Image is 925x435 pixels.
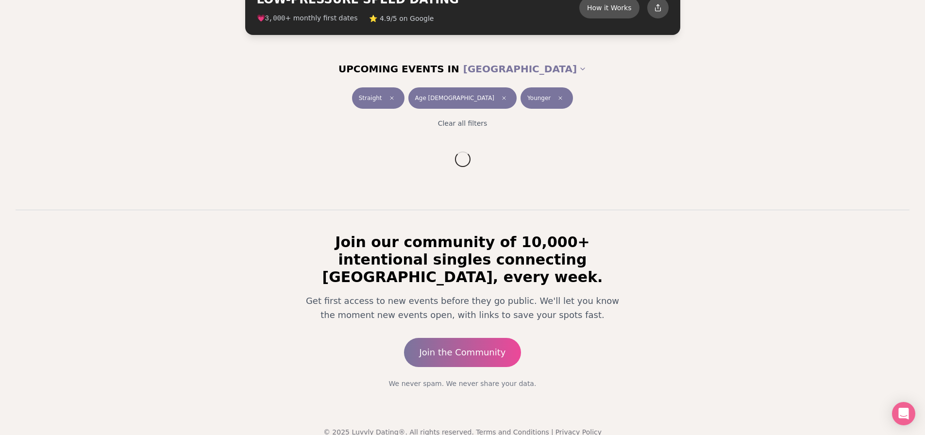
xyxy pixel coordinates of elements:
span: Age [DEMOGRAPHIC_DATA] [415,94,494,102]
a: Join the Community [404,338,521,367]
span: Younger [527,94,551,102]
span: 💗 + monthly first dates [257,13,358,23]
span: Clear event type filter [386,92,398,104]
p: We never spam. We never share your data. [292,379,634,388]
button: YoungerClear preference [521,87,573,109]
button: Age [DEMOGRAPHIC_DATA]Clear age [408,87,517,109]
button: StraightClear event type filter [352,87,404,109]
button: [GEOGRAPHIC_DATA] [463,58,587,80]
span: Clear preference [555,92,566,104]
h2: Join our community of 10,000+ intentional singles connecting [GEOGRAPHIC_DATA], every week. [292,234,634,286]
button: Clear all filters [432,113,493,134]
span: Clear age [498,92,510,104]
span: Straight [359,94,382,102]
span: 3,000 [265,15,286,22]
span: UPCOMING EVENTS IN [338,62,459,76]
p: Get first access to new events before they go public. We'll let you know the moment new events op... [300,294,626,322]
span: ⭐ 4.9/5 on Google [369,14,434,23]
div: Open Intercom Messenger [892,402,915,425]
